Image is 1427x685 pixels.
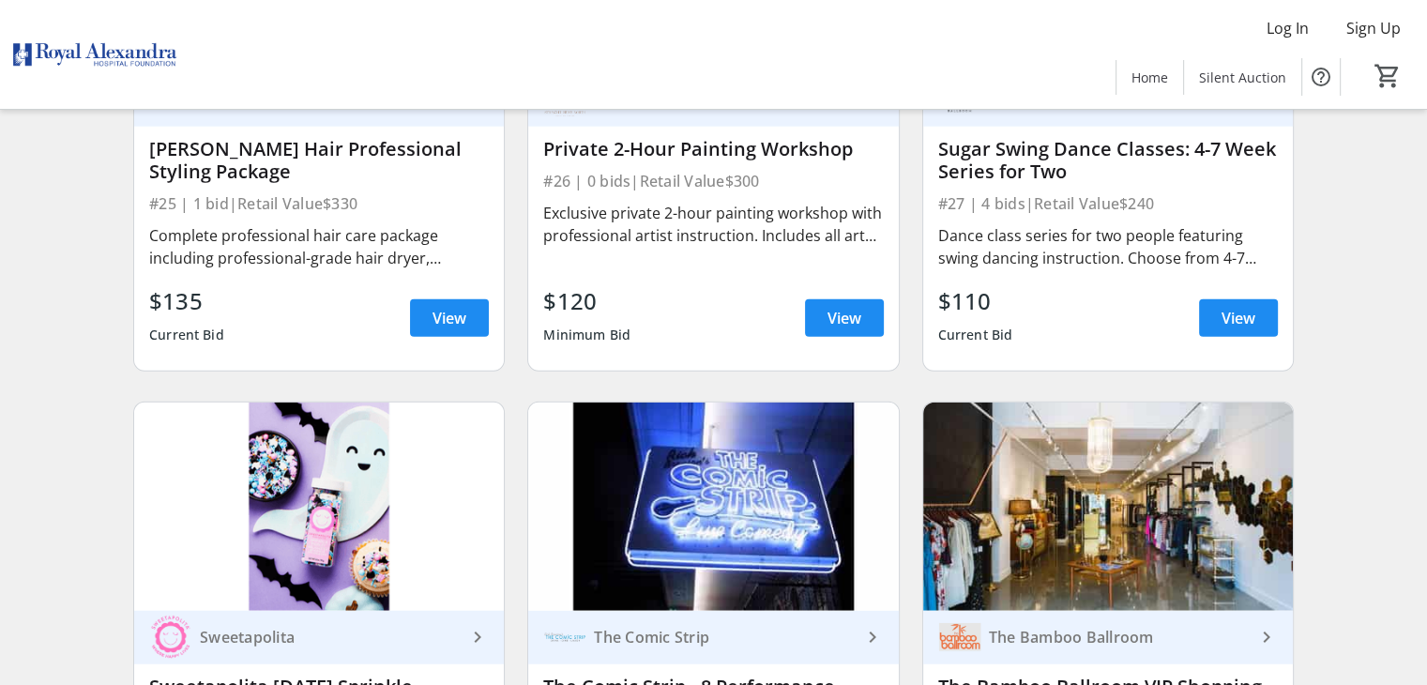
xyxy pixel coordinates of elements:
[938,616,981,659] img: The Bamboo Ballroom
[938,190,1278,217] div: #27 | 4 bids | Retail Value $240
[543,318,630,352] div: Minimum Bid
[1302,58,1340,96] button: Help
[543,616,586,659] img: The Comic Strip
[805,299,884,337] a: View
[149,616,192,659] img: Sweetapolita
[543,284,630,318] div: $120
[981,628,1255,647] div: The Bamboo Ballroom
[134,403,504,611] img: Sweetapolita Halloween Sprinkle Package
[938,138,1278,183] div: Sugar Swing Dance Classes: 4-7 Week Series for Two
[528,403,898,611] img: The Comic Strip - 8 Performance Tickets
[149,224,489,269] div: Complete professional hair care package including professional-grade hair dryer, premium hair pro...
[1331,13,1416,43] button: Sign Up
[1116,60,1183,95] a: Home
[149,284,224,318] div: $135
[586,628,860,647] div: The Comic Strip
[923,611,1293,664] a: The Bamboo BallroomThe Bamboo Ballroom
[192,628,466,647] div: Sweetapolita
[466,626,489,648] mat-icon: keyboard_arrow_right
[1346,17,1401,39] span: Sign Up
[861,626,884,648] mat-icon: keyboard_arrow_right
[543,202,883,247] div: Exclusive private 2-hour painting workshop with professional artist instruction. Includes all art...
[923,403,1293,611] img: The Bamboo Ballroom VIP Shopping Experience
[1255,626,1278,648] mat-icon: keyboard_arrow_right
[1252,13,1324,43] button: Log In
[1267,17,1309,39] span: Log In
[1184,60,1301,95] a: Silent Auction
[149,318,224,352] div: Current Bid
[149,138,489,183] div: [PERSON_NAME] Hair Professional Styling Package
[827,307,861,329] span: View
[433,307,466,329] span: View
[543,138,883,160] div: Private 2-Hour Painting Workshop
[938,284,1013,318] div: $110
[149,190,489,217] div: #25 | 1 bid | Retail Value $330
[1199,68,1286,87] span: Silent Auction
[1131,68,1168,87] span: Home
[1371,59,1404,93] button: Cart
[543,168,883,194] div: #26 | 0 bids | Retail Value $300
[1199,299,1278,337] a: View
[938,224,1278,269] div: Dance class series for two people featuring swing dancing instruction. Choose from 4-7 week progr...
[528,611,898,664] a: The Comic StripThe Comic Strip
[1222,307,1255,329] span: View
[11,8,178,101] img: Royal Alexandra Hospital Foundation's Logo
[134,611,504,664] a: SweetapolitaSweetapolita
[410,299,489,337] a: View
[938,318,1013,352] div: Current Bid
